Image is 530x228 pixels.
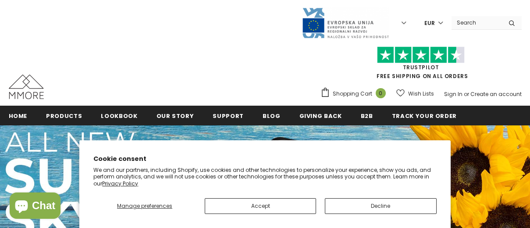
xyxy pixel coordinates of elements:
[46,106,82,125] a: Products
[205,198,316,214] button: Accept
[102,180,138,187] a: Privacy Policy
[320,87,390,100] a: Shopping Cart 0
[101,112,137,120] span: Lookbook
[9,75,44,99] img: MMORE Cases
[452,16,502,29] input: Search Site
[9,112,28,120] span: Home
[333,89,372,98] span: Shopping Cart
[392,106,457,125] a: Track your order
[403,64,439,71] a: Trustpilot
[470,90,522,98] a: Create an account
[101,106,137,125] a: Lookbook
[464,90,469,98] span: or
[361,106,373,125] a: B2B
[444,90,462,98] a: Sign In
[377,46,465,64] img: Trust Pilot Stars
[263,112,281,120] span: Blog
[93,167,436,187] p: We and our partners, including Shopify, use cookies and other technologies to personalize your ex...
[302,19,389,26] a: Javni Razpis
[93,154,436,164] h2: Cookie consent
[396,86,434,101] a: Wish Lists
[325,198,436,214] button: Decline
[320,50,522,80] span: FREE SHIPPING ON ALL ORDERS
[9,106,28,125] a: Home
[302,7,389,39] img: Javni Razpis
[361,112,373,120] span: B2B
[424,19,435,28] span: EUR
[408,89,434,98] span: Wish Lists
[157,106,194,125] a: Our Story
[299,112,342,120] span: Giving back
[213,106,244,125] a: support
[46,112,82,120] span: Products
[299,106,342,125] a: Giving back
[7,192,63,221] inbox-online-store-chat: Shopify online store chat
[157,112,194,120] span: Our Story
[263,106,281,125] a: Blog
[93,198,196,214] button: Manage preferences
[376,88,386,98] span: 0
[392,112,457,120] span: Track your order
[117,202,172,210] span: Manage preferences
[213,112,244,120] span: support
